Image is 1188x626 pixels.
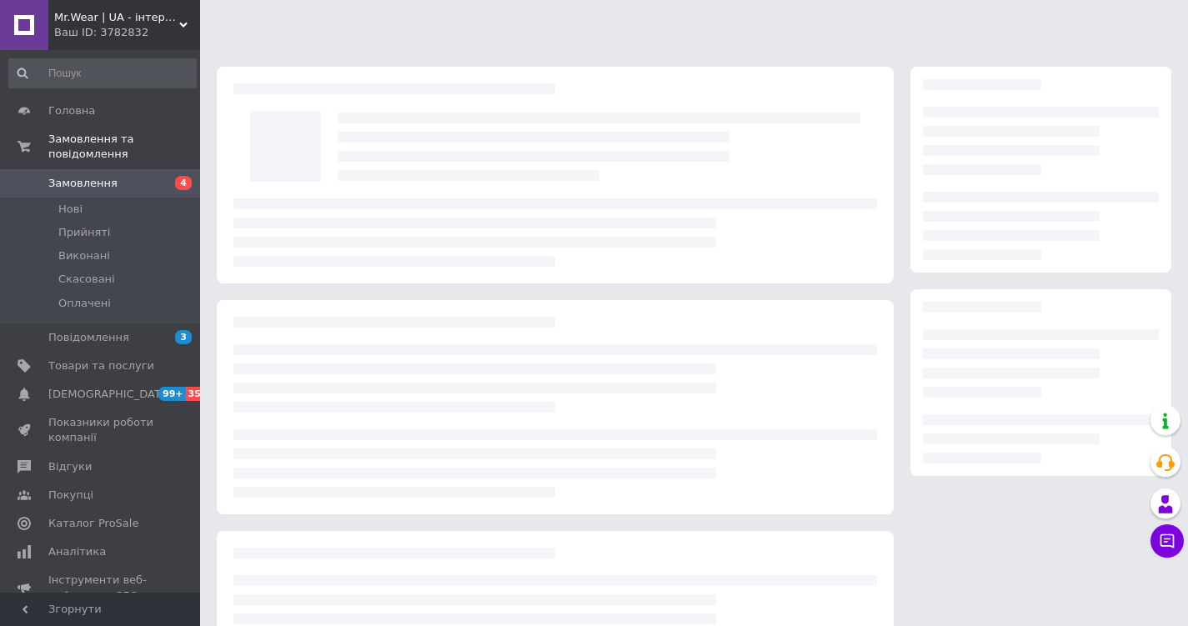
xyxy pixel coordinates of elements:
span: Замовлення та повідомлення [48,132,200,162]
span: Показники роботи компанії [48,415,154,445]
span: Прийняті [58,225,110,240]
span: 99+ [158,387,186,401]
button: Чат з покупцем [1150,524,1184,558]
span: Замовлення [48,176,118,191]
span: Скасовані [58,272,115,287]
span: Покупці [48,488,93,503]
span: Товари та послуги [48,358,154,373]
span: Нові [58,202,83,217]
span: Головна [48,103,95,118]
span: Оплачені [58,296,111,311]
span: 4 [175,176,192,190]
span: Аналітика [48,544,106,559]
input: Пошук [8,58,197,88]
span: Виконані [58,248,110,263]
div: Ваш ID: 3782832 [54,25,200,40]
span: Mr.Wear | UA - інтернет-магазин чоловічого одягу [54,10,179,25]
span: 35 [186,387,205,401]
span: 3 [175,330,192,344]
span: Інструменти веб-майстра та SEO [48,573,154,603]
span: Каталог ProSale [48,516,138,531]
span: Повідомлення [48,330,129,345]
span: Відгуки [48,459,92,474]
span: [DEMOGRAPHIC_DATA] [48,387,172,402]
